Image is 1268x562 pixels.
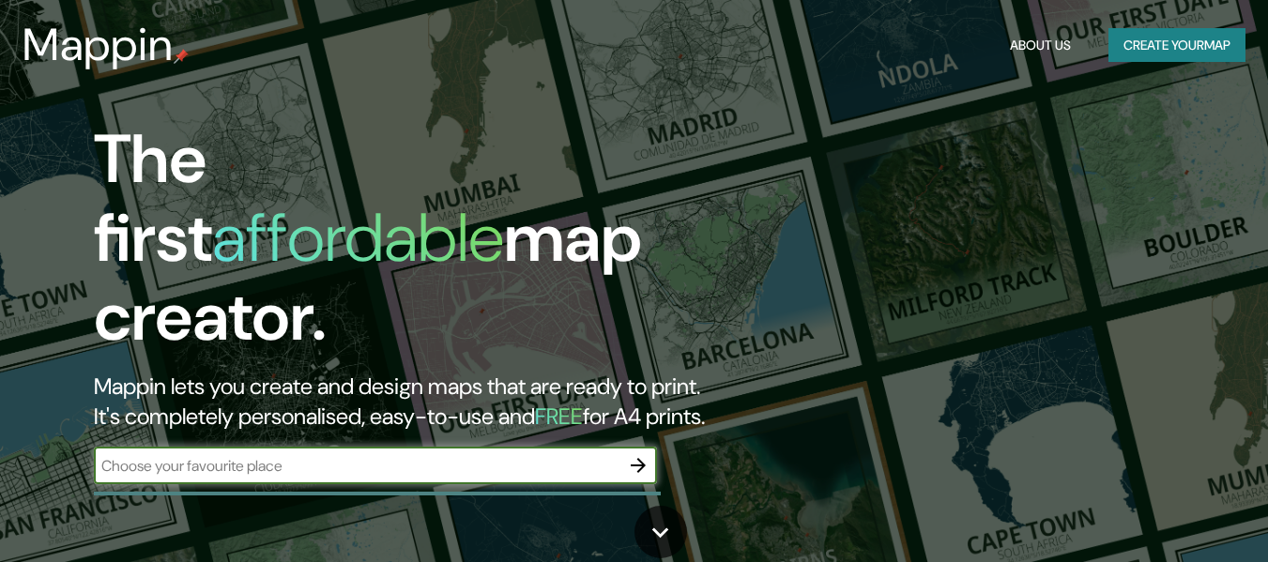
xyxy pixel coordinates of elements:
h2: Mappin lets you create and design maps that are ready to print. It's completely personalised, eas... [94,372,728,432]
button: Create yourmap [1108,28,1245,63]
img: mappin-pin [174,49,189,64]
button: About Us [1002,28,1078,63]
h1: The first map creator. [94,120,728,372]
h3: Mappin [23,19,174,71]
h5: FREE [535,402,583,431]
input: Choose your favourite place [94,455,619,477]
h1: affordable [212,194,504,281]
